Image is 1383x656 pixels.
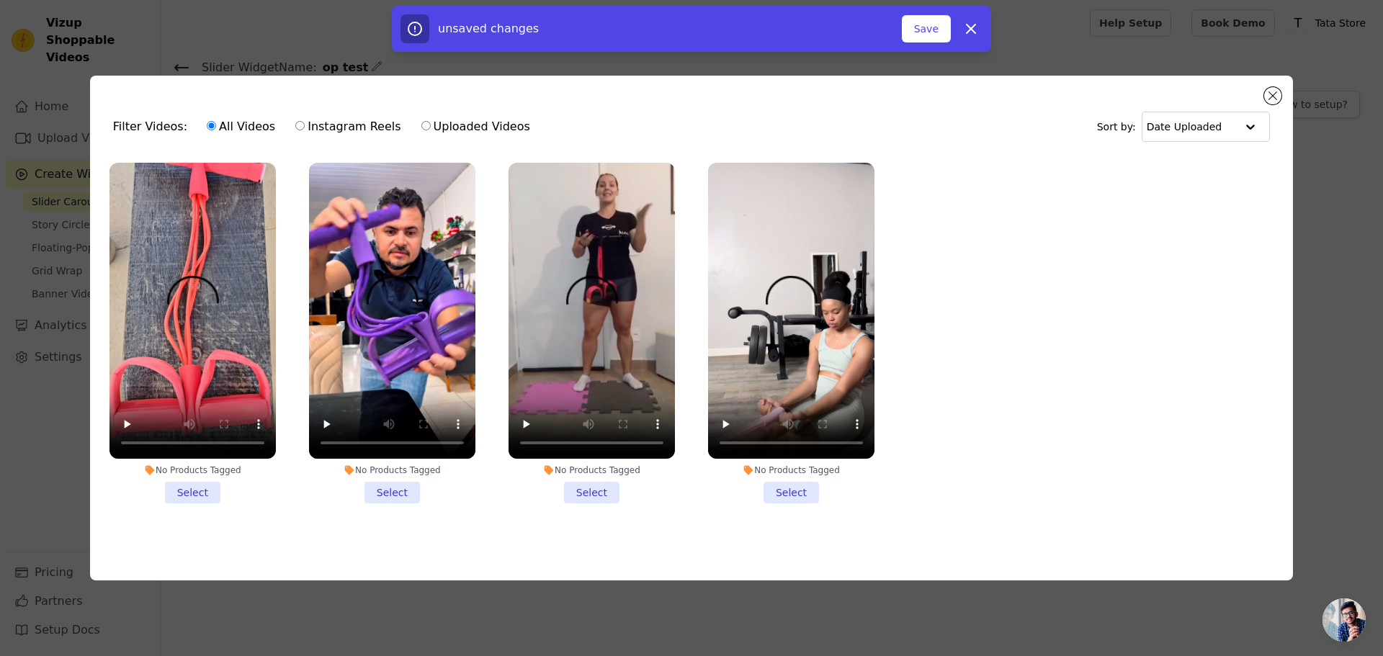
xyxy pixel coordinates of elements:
[509,464,675,476] div: No Products Tagged
[295,117,401,136] label: Instagram Reels
[113,110,538,143] div: Filter Videos:
[309,464,475,476] div: No Products Tagged
[1264,87,1281,104] button: Close modal
[1322,598,1366,642] div: Chat abierto
[438,22,539,35] span: unsaved changes
[421,117,531,136] label: Uploaded Videos
[109,464,276,476] div: No Products Tagged
[708,464,874,476] div: No Products Tagged
[902,15,951,42] button: Save
[206,117,276,136] label: All Videos
[1097,112,1271,142] div: Sort by:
